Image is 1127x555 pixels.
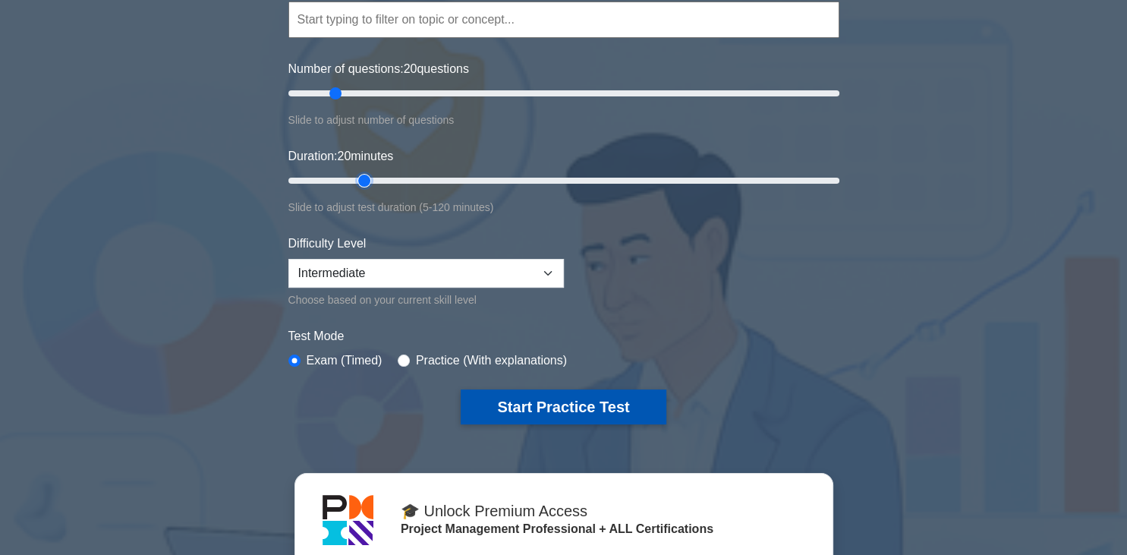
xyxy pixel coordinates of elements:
[288,147,394,166] label: Duration: minutes
[288,2,839,38] input: Start typing to filter on topic or concept...
[288,60,469,78] label: Number of questions: questions
[461,389,666,424] button: Start Practice Test
[288,327,839,345] label: Test Mode
[337,150,351,162] span: 20
[307,352,382,370] label: Exam (Timed)
[288,291,564,309] div: Choose based on your current skill level
[404,62,417,75] span: 20
[288,111,839,129] div: Slide to adjust number of questions
[288,235,367,253] label: Difficulty Level
[416,352,567,370] label: Practice (With explanations)
[288,198,839,216] div: Slide to adjust test duration (5-120 minutes)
